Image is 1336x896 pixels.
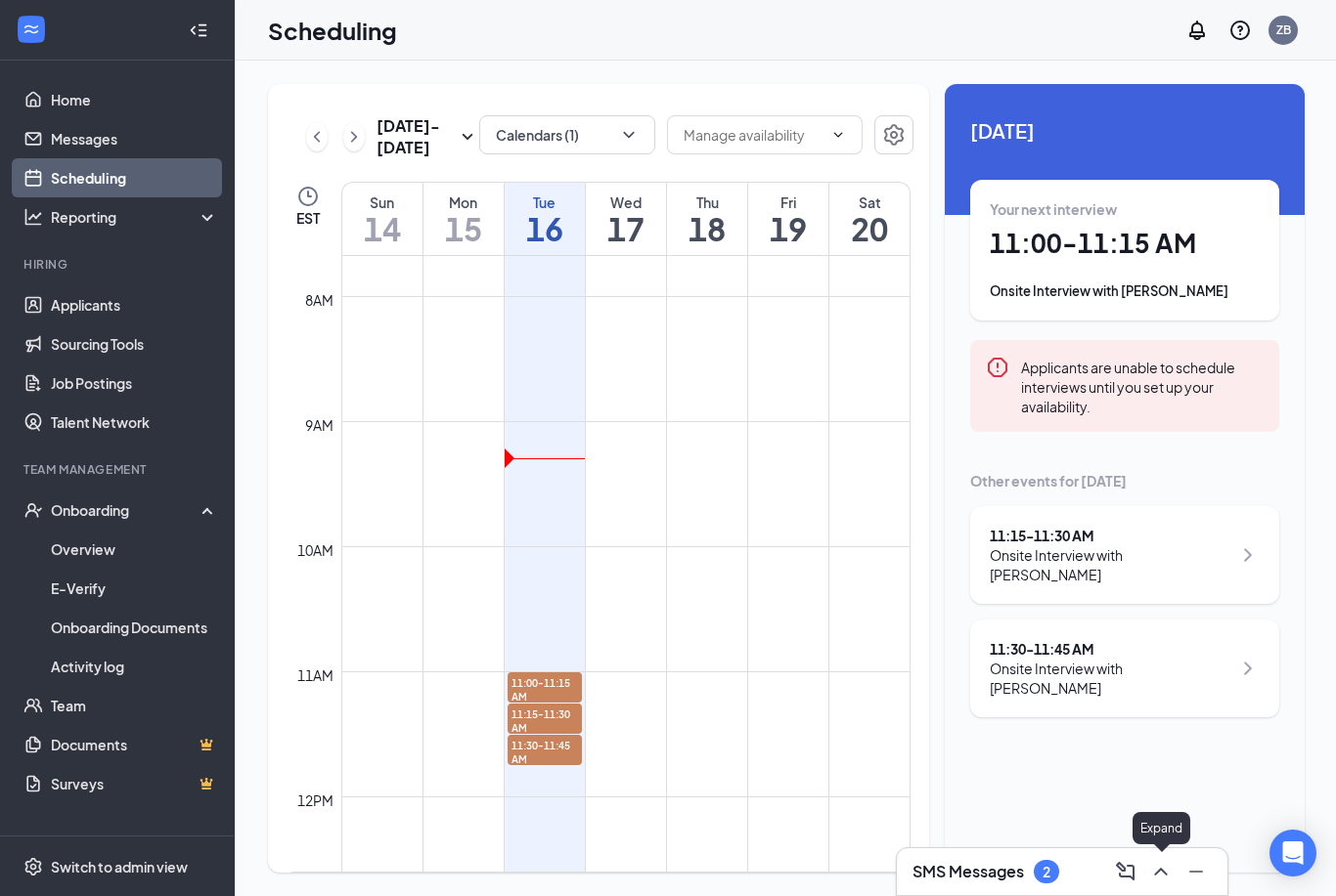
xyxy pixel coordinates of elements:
div: Onsite Interview with [PERSON_NAME] [990,545,1231,584]
div: 12pm [293,789,337,811]
div: 2 [1043,864,1050,880]
h3: [DATE] - [DATE] [377,115,456,158]
a: SurveysCrown [51,764,218,803]
svg: Settings [882,123,906,147]
h1: 18 [667,212,747,245]
svg: Analysis [23,207,43,227]
svg: Notifications [1185,19,1209,42]
button: ChevronLeft [306,122,328,151]
a: September 20, 2025 [829,183,910,255]
div: Onsite Interview with [PERSON_NAME] [990,281,1260,301]
div: 9am [301,414,337,436]
div: 11:15 - 11:30 AM [990,526,1231,545]
svg: UserCheck [23,500,43,520]
a: September 15, 2025 [423,183,504,255]
button: ComposeMessage [1110,856,1141,887]
button: ChevronUp [1145,856,1177,887]
h1: 14 [342,212,423,245]
button: Minimize [1180,856,1212,887]
div: ZB [1276,21,1291,38]
a: September 18, 2025 [667,183,747,255]
h1: 17 [586,212,666,245]
svg: Collapse [189,21,208,40]
div: Fri [748,192,828,212]
a: Overview [51,530,218,569]
div: Mon [423,192,504,212]
div: Expand [1133,812,1190,844]
span: 11:30-11:45 AM [508,735,582,768]
svg: WorkstreamLogo [22,20,41,39]
a: Sourcing Tools [51,324,218,363]
a: September 17, 2025 [586,183,666,255]
div: Thu [667,192,747,212]
h3: SMS Messages [913,861,1024,882]
a: Talent Network [51,403,218,442]
a: Home [51,80,218,119]
div: Switch to admin view [51,857,188,876]
a: Job Postings [51,363,218,403]
a: DocumentsCrown [51,725,218,764]
div: Wed [586,192,666,212]
div: 11:30 - 11:45 AM [990,639,1231,659]
div: Your next interview [990,199,1260,219]
div: Applicants are unable to schedule interviews until you set up your availability. [1021,356,1264,416]
svg: ChevronRight [344,125,364,149]
h1: 19 [748,212,828,245]
button: Calendars (1)ChevronDown [479,115,655,154]
div: 10am [293,539,337,561]
svg: ChevronLeft [307,125,327,149]
div: Onboarding [51,500,201,520]
svg: ChevronUp [1149,860,1173,883]
h1: 20 [829,212,910,245]
svg: Error [986,356,1009,379]
svg: Settings [23,857,43,876]
svg: ChevronRight [1236,657,1260,680]
div: Onsite Interview with [PERSON_NAME] [990,659,1231,698]
div: Other events for [DATE] [970,471,1279,491]
svg: Clock [296,185,320,208]
div: Open Intercom Messenger [1269,830,1316,876]
div: Sun [342,192,423,212]
button: ChevronRight [343,122,365,151]
a: Onboarding Documents [51,608,218,647]
a: Scheduling [51,158,218,197]
svg: ComposeMessage [1114,860,1137,883]
svg: ChevronDown [830,127,846,143]
div: Reporting [51,207,219,227]
svg: ChevronRight [1236,543,1260,567]
a: September 14, 2025 [342,183,423,255]
div: 11am [293,664,337,686]
div: Hiring [23,256,214,273]
a: E-Verify [51,569,218,608]
span: EST [296,208,320,228]
span: 11:15-11:30 AM [508,704,582,737]
svg: QuestionInfo [1228,19,1252,42]
span: 11:00-11:15 AM [508,672,582,705]
h1: 15 [423,212,504,245]
button: Settings [874,115,913,154]
a: September 16, 2025 [505,183,585,255]
svg: ChevronDown [619,125,639,145]
a: Applicants [51,285,218,324]
a: Activity log [51,647,218,686]
svg: Minimize [1184,860,1208,883]
div: Tue [505,192,585,212]
h1: 11:00 - 11:15 AM [990,227,1260,260]
div: 8am [301,289,337,311]
a: Team [51,686,218,725]
h1: 16 [505,212,585,245]
h1: Scheduling [268,14,397,47]
svg: SmallChevronDown [456,125,479,149]
a: September 19, 2025 [748,183,828,255]
span: [DATE] [970,115,1279,146]
input: Manage availability [684,124,823,146]
div: Sat [829,192,910,212]
div: Team Management [23,461,214,478]
a: Messages [51,119,218,158]
a: Settings [874,115,913,158]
